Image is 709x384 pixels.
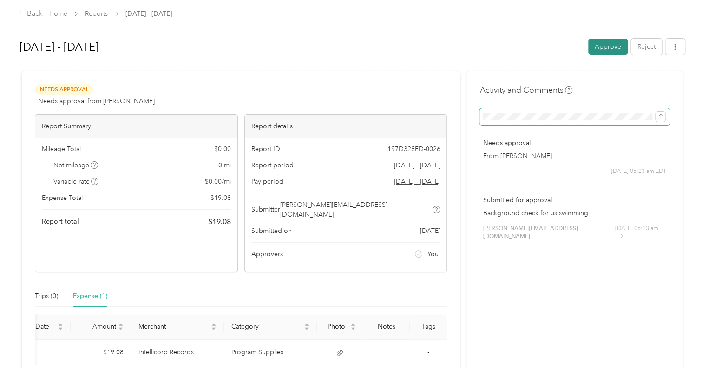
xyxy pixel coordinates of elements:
span: caret-down [350,326,356,331]
button: Approve [588,39,628,55]
span: [DATE] 06:23 am EDT [611,167,666,176]
span: [DATE] 06:23 am EDT [615,225,666,241]
span: caret-down [211,326,217,331]
span: 197D328FD-0026 [387,144,440,154]
span: Approvers [251,249,283,259]
span: Report total [42,217,79,226]
span: Go to pay period [394,177,440,186]
a: Reports [85,10,108,18]
td: 10-1-2025 [1,340,71,365]
div: Expense (1) [73,291,107,301]
span: [PERSON_NAME][EMAIL_ADDRESS][DOMAIN_NAME] [280,200,431,219]
span: caret-up [118,322,124,327]
th: Amount [71,314,131,340]
span: Report period [251,160,294,170]
span: caret-up [211,322,217,327]
h4: Activity and Comments [479,84,572,96]
span: Amount [78,323,116,331]
span: - [427,348,429,356]
span: Needs approval from [PERSON_NAME] [38,96,155,106]
iframe: Everlance-gr Chat Button Frame [657,332,709,384]
th: Photo [317,314,363,340]
span: Submitter [251,205,280,214]
p: Submitted for approval [483,195,666,205]
span: Expense Total [42,193,83,203]
span: Needs Approval [35,84,93,95]
td: $19.08 [71,340,131,365]
span: caret-down [304,326,309,331]
span: Merchant [138,323,209,331]
th: Merchant [131,314,224,340]
span: caret-up [350,322,356,327]
span: Variable rate [53,177,99,186]
span: $ 19.08 [210,193,231,203]
td: Intellicorp Records [131,340,224,365]
span: $ 19.08 [208,216,231,227]
span: caret-down [58,326,63,331]
span: $ 0.00 [214,144,231,154]
a: Home [49,10,67,18]
th: Category [224,314,317,340]
span: caret-up [304,322,309,327]
span: Category [231,323,302,331]
div: Back [19,8,43,20]
span: Submitted on [251,226,292,236]
th: Expense Date [1,314,71,340]
span: 0 mi [218,160,231,170]
span: Net mileage [53,160,98,170]
span: [DATE] - [DATE] [125,9,172,19]
p: From [PERSON_NAME] [483,151,666,161]
button: Reject [631,39,662,55]
span: caret-down [118,326,124,331]
span: Report ID [251,144,280,154]
h1: Oct 1 - 31, 2025 [20,36,582,58]
span: [PERSON_NAME][EMAIL_ADDRESS][DOMAIN_NAME] [483,225,615,241]
span: caret-up [58,322,63,327]
th: Notes [363,314,410,340]
span: [DATE] [420,226,440,236]
th: Tags [410,314,447,340]
span: You [427,249,439,259]
div: Trips (0) [35,291,58,301]
div: Report Summary [35,115,237,138]
td: - [410,340,447,365]
p: Background check for us swimming [483,208,666,218]
span: [DATE] - [DATE] [394,160,440,170]
div: Tags [417,323,440,331]
span: $ 0.00 / mi [205,177,231,186]
div: Report details [245,115,447,138]
span: Mileage Total [42,144,81,154]
td: Program Supplies [224,340,317,365]
span: Photo [324,323,348,331]
p: Needs approval [483,138,666,148]
span: Pay period [251,177,283,186]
